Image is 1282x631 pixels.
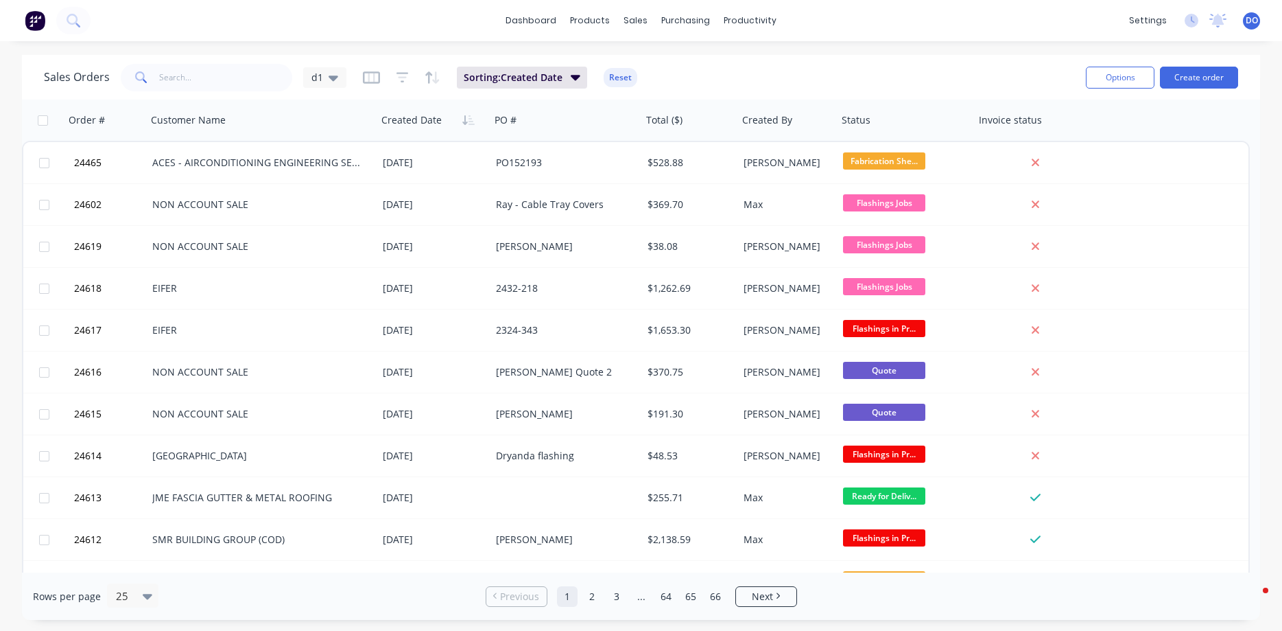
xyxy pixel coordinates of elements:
button: 24612 [70,519,152,560]
div: [DATE] [383,491,485,505]
div: NON ACCOUNT SALE [152,407,361,421]
ul: Pagination [480,586,803,607]
span: 24619 [74,240,102,253]
span: 24618 [74,282,102,295]
a: Next page [736,590,796,604]
div: Ray - Cable Tray Covers [496,198,630,211]
div: settings [1122,10,1174,31]
div: [PERSON_NAME] Quote 2 [496,365,630,379]
button: 24617 [70,310,152,351]
span: 24616 [74,365,102,379]
a: Page 1 is your current page [557,586,578,607]
div: $370.75 [648,365,728,379]
div: [DATE] [383,407,485,421]
span: d1 [311,70,323,84]
span: Quote [843,362,925,379]
span: Sorting: Created Date [464,71,562,84]
div: [DATE] [383,240,485,253]
div: EIFER [152,282,361,295]
span: Next [752,590,773,604]
div: Created By [742,113,792,127]
div: Max [744,198,828,211]
div: NON ACCOUNT SALE [152,198,361,211]
span: 24615 [74,407,102,421]
button: 24615 [70,393,152,435]
a: Page 3 [606,586,627,607]
div: [DATE] [383,156,485,170]
div: [GEOGRAPHIC_DATA] [152,449,361,463]
input: Search... [159,64,293,91]
a: Page 64 [656,586,676,607]
div: Created Date [381,113,442,127]
a: dashboard [499,10,563,31]
a: Page 65 [680,586,701,607]
div: JME FASCIA GUTTER & METAL ROOFING [152,491,361,505]
a: Page 66 [705,586,726,607]
div: productivity [717,10,783,31]
div: Customer Name [151,113,226,127]
div: [PERSON_NAME] [744,323,828,337]
span: Rows per page [33,590,101,604]
div: [PERSON_NAME] [744,240,828,253]
div: [PERSON_NAME] [744,449,828,463]
span: Flashings in Pr... [843,529,925,547]
div: sales [617,10,654,31]
div: Dryanda flashing [496,449,630,463]
button: 24619 [70,226,152,267]
button: Reset [604,68,637,87]
div: purchasing [654,10,717,31]
span: Fabrication She... [843,571,925,588]
a: Previous page [486,590,547,604]
div: 2324-343 [496,323,630,337]
div: $48.53 [648,449,728,463]
div: [PERSON_NAME] [496,407,630,421]
span: Flashings Jobs [843,278,925,295]
div: Status [842,113,870,127]
div: $528.88 [648,156,728,170]
div: ACES - AIRCONDITIONING ENGINEERING SERVICE P/L [152,156,361,170]
div: Order # [69,113,105,127]
span: 24612 [74,533,102,547]
span: Flashings Jobs [843,236,925,253]
span: 24613 [74,491,102,505]
div: $255.71 [648,491,728,505]
div: [DATE] [383,365,485,379]
div: [DATE] [383,323,485,337]
div: Total ($) [646,113,682,127]
div: EIFER [152,323,361,337]
div: Invoice status [979,113,1042,127]
div: [DATE] [383,282,485,295]
div: [DATE] [383,449,485,463]
div: [PERSON_NAME] [744,365,828,379]
div: $191.30 [648,407,728,421]
div: Max [744,491,828,505]
span: 24602 [74,198,102,211]
div: $2,138.59 [648,533,728,547]
div: products [563,10,617,31]
div: PO152193 [496,156,630,170]
span: DO [1246,14,1258,27]
div: [PERSON_NAME] [744,156,828,170]
button: 24613 [70,477,152,518]
div: NON ACCOUNT SALE [152,365,361,379]
div: PO # [495,113,517,127]
div: $1,653.30 [648,323,728,337]
span: 24465 [74,156,102,170]
div: [PERSON_NAME] [496,240,630,253]
span: Ready for Deliv... [843,487,925,505]
span: Flashings in Pr... [843,320,925,337]
button: 24614 [70,435,152,477]
button: 24616 [70,352,152,393]
div: [PERSON_NAME] [744,282,828,295]
button: Create order [1160,67,1238,89]
div: SMR BUILDING GROUP (COD) [152,533,361,547]
div: $1,262.69 [648,282,728,295]
span: Quote [843,404,925,421]
div: 2432-218 [496,282,630,295]
a: Page 2 [582,586,602,607]
div: [PERSON_NAME] [496,533,630,547]
button: 24602 [70,184,152,225]
iframe: Intercom live chat [1235,584,1268,617]
img: Factory [25,10,45,31]
span: Previous [500,590,539,604]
